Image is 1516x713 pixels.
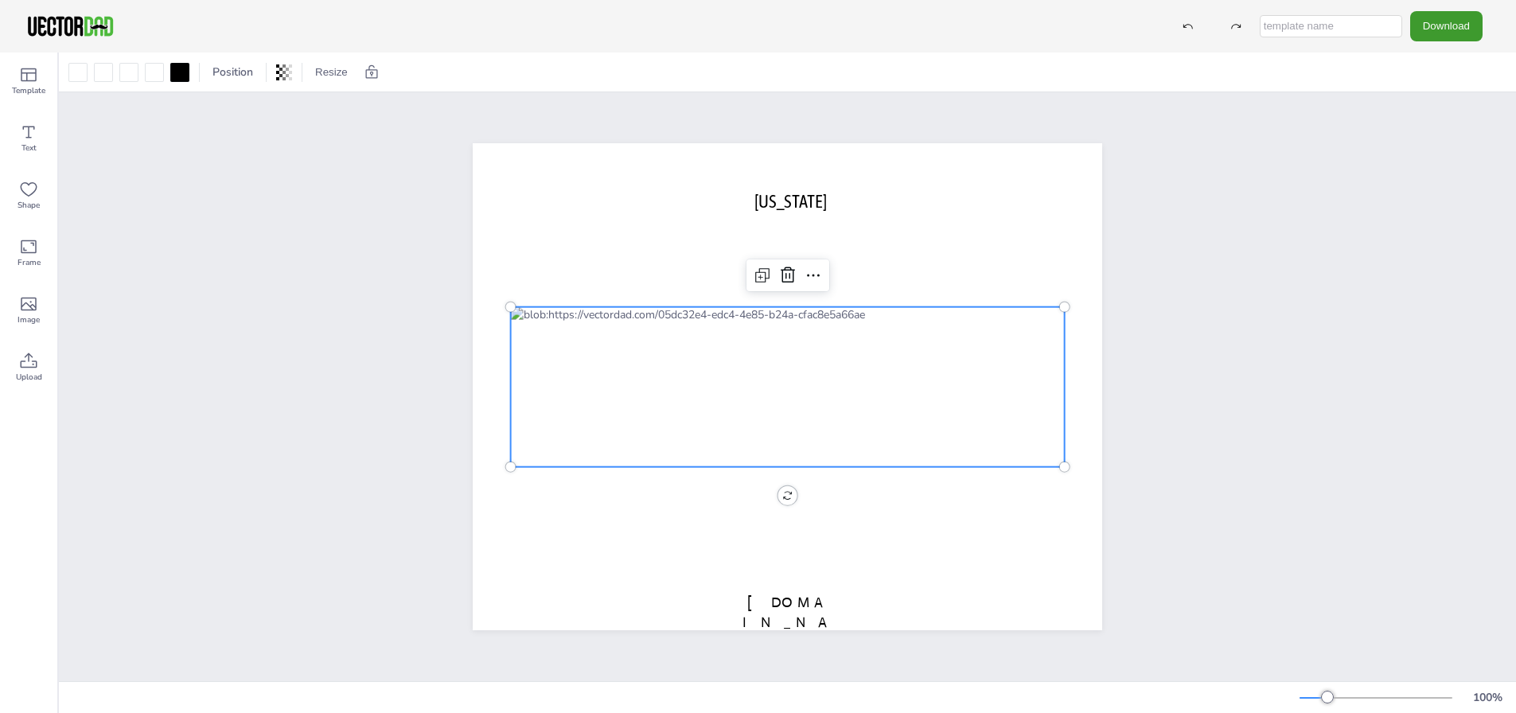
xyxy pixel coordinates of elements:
span: Position [209,64,256,80]
img: VectorDad-1.png [25,14,115,38]
button: Resize [309,60,354,85]
span: Text [21,142,37,154]
span: Upload [16,371,42,384]
span: Shape [18,199,40,212]
input: template name [1260,15,1402,37]
button: Download [1410,11,1483,41]
span: Frame [18,256,41,269]
div: 100 % [1468,690,1506,705]
span: Template [12,84,45,97]
span: [US_STATE] [754,191,827,212]
span: [DOMAIN_NAME] [742,594,832,651]
span: Image [18,314,40,326]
